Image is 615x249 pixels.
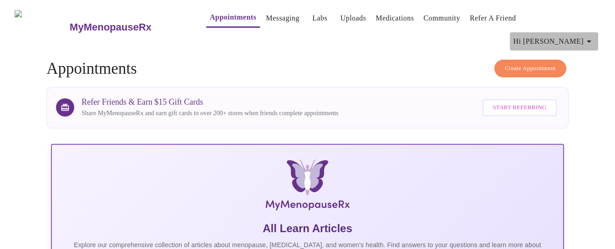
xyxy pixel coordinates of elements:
[341,12,366,25] a: Uploads
[372,9,417,27] button: Medications
[337,9,370,27] button: Uploads
[513,35,595,48] span: Hi [PERSON_NAME]
[305,9,335,27] button: Labs
[466,9,520,27] button: Refer a Friend
[81,97,338,107] h3: Refer Friends & Earn $15 Gift Cards
[136,159,478,214] img: MyMenopauseRx Logo
[70,21,152,33] h3: MyMenopauseRx
[69,11,188,43] a: MyMenopauseRx
[420,9,464,27] button: Community
[376,12,414,25] a: Medications
[312,12,327,25] a: Labs
[494,60,566,77] button: Create Appointment
[262,9,303,27] button: Messaging
[505,63,556,74] span: Create Appointment
[46,60,569,78] h4: Appointments
[81,109,338,118] p: Share MyMenopauseRx and earn gift cards to over 200+ stores when friends complete appointments
[470,12,516,25] a: Refer a Friend
[210,11,256,24] a: Appointments
[493,102,546,113] span: Start Referring
[266,12,299,25] a: Messaging
[15,10,69,44] img: MyMenopauseRx Logo
[423,12,460,25] a: Community
[206,8,260,28] button: Appointments
[483,99,556,116] button: Start Referring
[480,95,559,121] a: Start Referring
[510,32,598,51] button: Hi [PERSON_NAME]
[59,221,556,236] h5: All Learn Articles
